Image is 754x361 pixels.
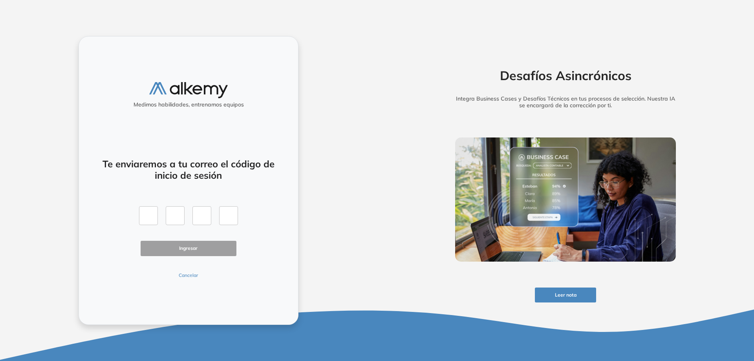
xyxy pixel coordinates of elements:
button: Ingresar [141,241,236,256]
h4: Te enviaremos a tu correo el código de inicio de sesión [100,158,277,181]
img: logo-alkemy [149,82,228,98]
img: img-more-info [455,137,676,262]
h5: Integra Business Cases y Desafíos Técnicos en tus procesos de selección. Nuestra IA se encargará ... [443,95,688,109]
button: Cancelar [141,272,236,279]
h5: Medimos habilidades, entrenamos equipos [82,101,295,108]
button: Leer nota [535,288,596,303]
h2: Desafíos Asincrónicos [443,68,688,83]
